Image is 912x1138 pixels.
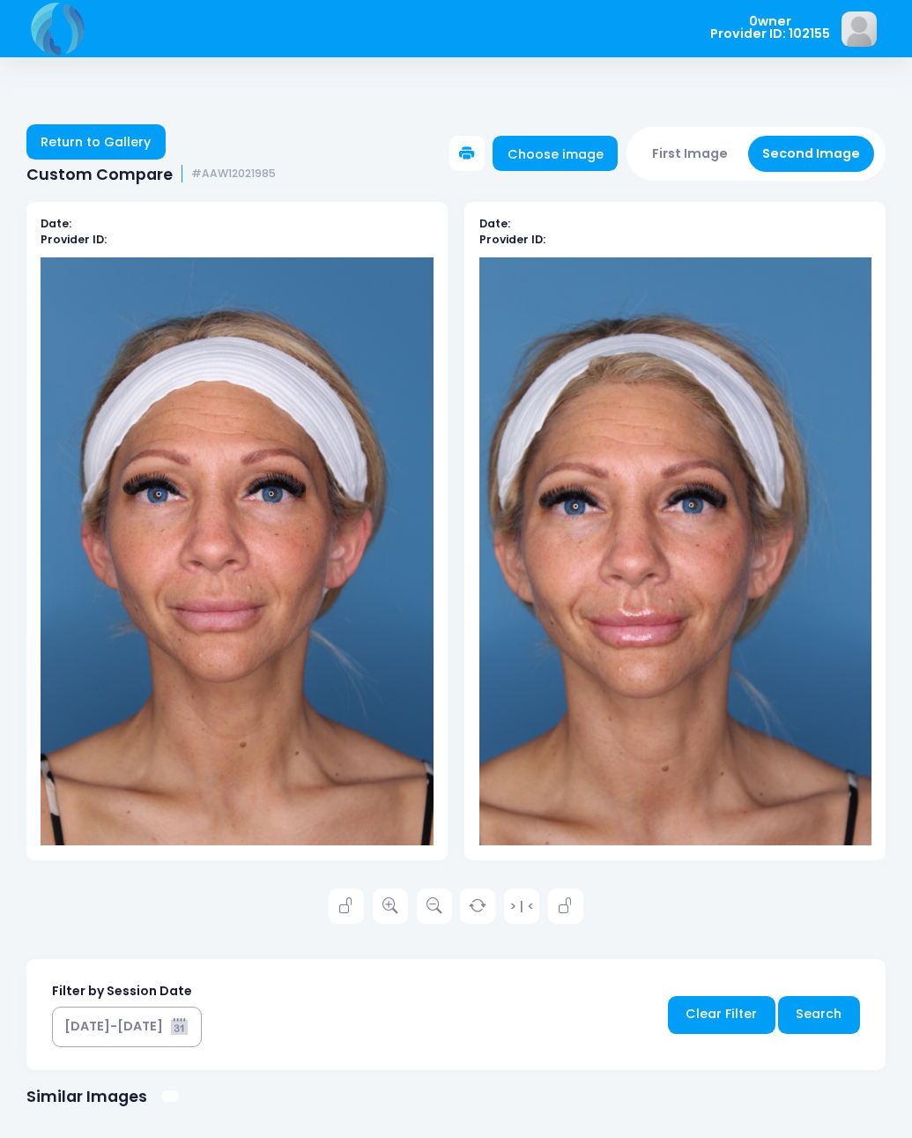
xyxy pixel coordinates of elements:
[64,1017,163,1036] div: [DATE]-[DATE]
[778,996,860,1034] a: Search
[52,982,192,1000] label: Filter by Session Date
[479,232,545,247] b: Provider ID:
[493,136,618,171] a: Choose image
[26,124,166,160] a: Return to Gallery
[668,996,775,1034] a: Clear Filter
[479,257,871,846] img: compare-img2
[504,889,539,924] a: > | <
[41,216,71,231] b: Date:
[26,165,173,183] span: Custom Compare
[748,136,875,172] button: Second Image
[479,216,510,231] b: Date:
[191,167,276,181] small: #AAW12021985
[41,257,433,846] img: compare-img1
[842,11,877,47] img: image
[710,15,830,41] span: 0wner Provider ID: 102155
[41,232,107,247] b: Provider ID:
[638,136,743,172] button: First Image
[26,1087,147,1105] h1: Similar Images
